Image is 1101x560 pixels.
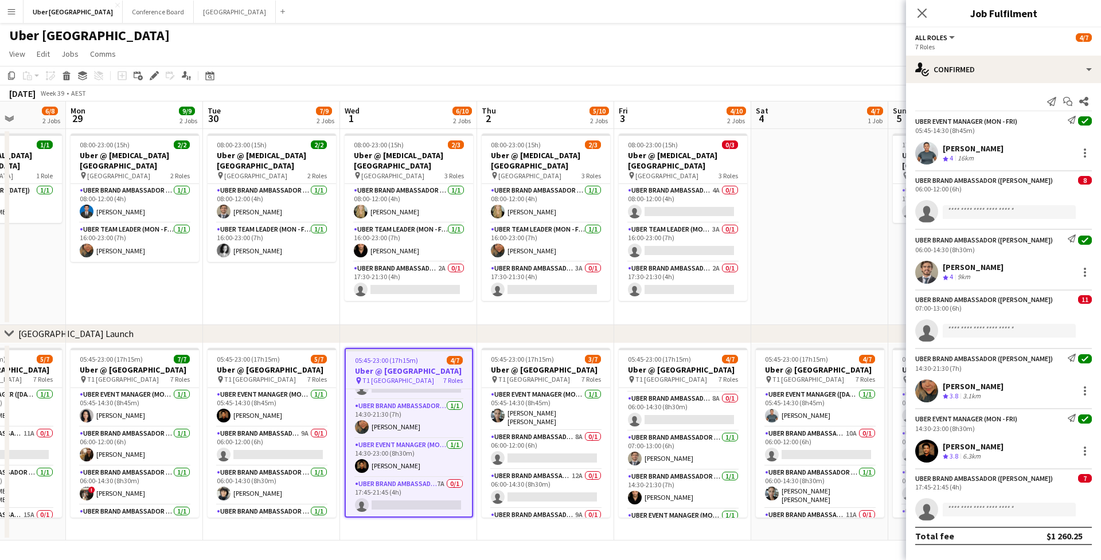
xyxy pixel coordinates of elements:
[208,223,336,262] app-card-role: Uber Team Leader (Mon - Fri)1/116:00-23:00 (7h)[PERSON_NAME]
[619,470,747,509] app-card-role: UBER Brand Ambassador ([PERSON_NAME])1/114:30-21:30 (7h)[PERSON_NAME]
[311,355,327,363] span: 5/7
[71,134,199,262] app-job-card: 08:00-23:00 (15h)2/2Uber @ [MEDICAL_DATA][GEOGRAPHIC_DATA] [GEOGRAPHIC_DATA]2 RolesUBER Brand Amb...
[208,150,336,171] h3: Uber @ [MEDICAL_DATA][GEOGRAPHIC_DATA]
[1047,530,1083,542] div: $1 260.25
[443,376,463,385] span: 7 Roles
[453,116,471,125] div: 2 Jobs
[71,388,199,427] app-card-role: UBER Event Manager (Mon - Fri)1/105:45-14:30 (8h45m)[PERSON_NAME]
[635,375,707,383] span: T1 [GEOGRAPHIC_DATA]
[69,112,85,125] span: 29
[943,143,1004,154] div: [PERSON_NAME]
[856,375,875,383] span: 7 Roles
[893,134,1021,223] div: 17:00-23:00 (6h)0/1Uber @ [MEDICAL_DATA][GEOGRAPHIC_DATA] [GEOGRAPHIC_DATA]1 RoleUber Team Leader...
[36,171,53,180] span: 1 Role
[943,262,1004,272] div: [PERSON_NAME]
[217,140,267,149] span: 08:00-23:00 (15h)
[345,150,473,171] h3: Uber @ [MEDICAL_DATA][GEOGRAPHIC_DATA]
[961,391,983,401] div: 3.1km
[915,414,1017,423] div: UBER Event Manager (Mon - Fri)
[208,466,336,505] app-card-role: UBER Brand Ambassador ([PERSON_NAME])1/106:00-14:30 (8h30m)[PERSON_NAME]
[307,171,327,180] span: 2 Roles
[491,140,541,149] span: 08:00-23:00 (15h)
[179,107,195,115] span: 9/9
[491,355,554,363] span: 05:45-23:00 (17h15m)
[1078,176,1092,185] span: 8
[955,272,973,282] div: 9km
[915,424,1092,433] div: 14:30-23:00 (8h30m)
[9,27,170,44] h1: Uber [GEOGRAPHIC_DATA]
[355,356,418,365] span: 05:45-23:00 (17h15m)
[902,140,948,149] span: 17:00-23:00 (6h)
[224,171,287,180] span: [GEOGRAPHIC_DATA]
[915,185,1092,193] div: 06:00-12:00 (6h)
[448,140,464,149] span: 2/3
[915,126,1092,135] div: 05:45-14:30 (8h45m)
[727,107,746,115] span: 4/10
[482,365,610,375] h3: Uber @ [GEOGRAPHIC_DATA]
[9,49,25,59] span: View
[208,388,336,427] app-card-role: UBER Event Manager (Mon - Fri)1/105:45-14:30 (8h45m)[PERSON_NAME]
[208,365,336,375] h3: Uber @ [GEOGRAPHIC_DATA]
[71,89,86,97] div: AEST
[32,46,54,61] a: Edit
[208,134,336,262] app-job-card: 08:00-23:00 (15h)2/2Uber @ [MEDICAL_DATA][GEOGRAPHIC_DATA] [GEOGRAPHIC_DATA]2 RolesUBER Brand Amb...
[867,107,883,115] span: 4/7
[482,134,610,301] app-job-card: 08:00-23:00 (15h)2/3Uber @ [MEDICAL_DATA][GEOGRAPHIC_DATA] [GEOGRAPHIC_DATA]3 RolesUBER Brand Amb...
[772,375,844,383] span: T1 [GEOGRAPHIC_DATA]
[71,505,199,544] app-card-role: UBER Brand Ambassador ([PERSON_NAME])1/107:00-13:00 (6h)
[756,365,884,375] h3: Uber @ [GEOGRAPHIC_DATA]
[208,184,336,223] app-card-role: UBER Brand Ambassador ([PERSON_NAME])1/108:00-12:00 (4h)[PERSON_NAME]
[1076,33,1092,42] span: 4/7
[208,348,336,518] div: 05:45-23:00 (17h15m)5/7Uber @ [GEOGRAPHIC_DATA] T1 [GEOGRAPHIC_DATA]7 RolesUBER Event Manager (Mo...
[950,154,953,162] span: 4
[619,223,747,262] app-card-role: Uber Team Leader (Mon - Fri)3A0/116:00-23:00 (7h)
[585,140,601,149] span: 2/3
[179,116,197,125] div: 2 Jobs
[170,171,190,180] span: 2 Roles
[174,140,190,149] span: 2/2
[87,375,159,383] span: T1 [GEOGRAPHIC_DATA]
[482,223,610,262] app-card-role: Uber Team Leader (Mon - Fri)1/116:00-23:00 (7h)[PERSON_NAME]
[482,508,610,547] app-card-role: UBER Brand Ambassador ([PERSON_NAME])9A0/1
[224,375,296,383] span: T1 [GEOGRAPHIC_DATA]
[482,348,610,518] app-job-card: 05:45-23:00 (17h15m)3/7Uber @ [GEOGRAPHIC_DATA] T1 [GEOGRAPHIC_DATA]7 RolesUBER Event Manager (Mo...
[581,171,601,180] span: 3 Roles
[71,466,199,505] app-card-role: UBER Brand Ambassador ([PERSON_NAME])1/106:00-14:30 (8h30m)![PERSON_NAME]
[619,184,747,223] app-card-role: UBER Brand Ambassador ([PERSON_NAME])4A0/108:00-12:00 (4h)
[756,427,884,466] app-card-role: UBER Brand Ambassador ([DATE])10A0/106:00-12:00 (6h)
[307,375,327,383] span: 7 Roles
[589,107,609,115] span: 5/10
[915,474,1053,483] div: UBER Brand Ambassador ([PERSON_NAME])
[719,375,738,383] span: 7 Roles
[208,505,336,544] app-card-role: UBER Brand Ambassador ([PERSON_NAME])1/107:00-13:00 (6h)
[5,46,30,61] a: View
[346,366,472,376] h3: Uber @ [GEOGRAPHIC_DATA]
[893,105,907,116] span: Sun
[88,487,95,494] span: !
[619,431,747,470] app-card-role: UBER Brand Ambassador ([PERSON_NAME])1/107:00-13:00 (6h)[PERSON_NAME]
[756,348,884,518] app-job-card: 05:45-23:00 (17h15m)4/7Uber @ [GEOGRAPHIC_DATA] T1 [GEOGRAPHIC_DATA]7 RolesUBER Event Manager ([D...
[343,112,360,125] span: 1
[619,365,747,375] h3: Uber @ [GEOGRAPHIC_DATA]
[498,375,570,383] span: T1 [GEOGRAPHIC_DATA]
[902,355,965,363] span: 05:45-23:00 (17h15m)
[317,116,334,125] div: 2 Jobs
[482,469,610,508] app-card-role: UBER Brand Ambassador ([PERSON_NAME])12A0/106:00-14:30 (8h30m)
[619,262,747,301] app-card-role: UBER Brand Ambassador ([PERSON_NAME])2A0/117:30-21:30 (4h)
[362,376,434,385] span: T1 [GEOGRAPHIC_DATA]
[345,184,473,223] app-card-role: UBER Brand Ambassador ([PERSON_NAME])1/108:00-12:00 (4h)[PERSON_NAME]
[311,140,327,149] span: 2/2
[765,355,828,363] span: 05:45-23:00 (17h15m)
[915,33,956,42] button: All roles
[619,348,747,518] div: 05:45-23:00 (17h15m)4/7Uber @ [GEOGRAPHIC_DATA] T1 [GEOGRAPHIC_DATA]7 Roles[PERSON_NAME] [PERSON_...
[38,89,67,97] span: Week 39
[619,105,628,116] span: Fri
[447,356,463,365] span: 4/7
[316,107,332,115] span: 7/9
[868,116,883,125] div: 1 Job
[619,509,747,548] app-card-role: UBER Event Manager (Mon - Fri)1/1
[90,49,116,59] span: Comms
[906,56,1101,83] div: Confirmed
[482,184,610,223] app-card-role: UBER Brand Ambassador ([PERSON_NAME])1/108:00-12:00 (4h)[PERSON_NAME]
[915,176,1053,185] div: UBER Brand Ambassador ([PERSON_NAME])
